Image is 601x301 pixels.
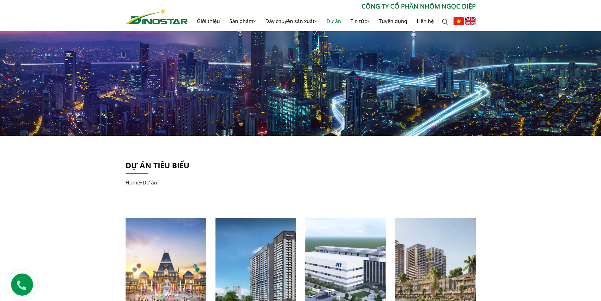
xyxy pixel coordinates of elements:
a: Dự án [322,11,346,31]
a: Tuyển dụng [374,11,412,31]
a: Liên hệ [412,11,439,31]
a: Sản phẩm [225,11,261,31]
a: Home [126,179,140,186]
a: Giới thiệu [192,11,225,31]
a: Dự án tiêu biểu [126,160,189,171]
a: Tin tức [346,11,374,31]
img: English [465,17,476,25]
img: search [442,19,448,25]
p: CÔNG TY CỔ PHẦN NHÔM NGỌC DIỆP [188,2,476,11]
span: » [126,179,157,186]
img: Nhôm Dinostar [126,9,188,24]
span: Dự án [143,179,157,186]
a: Dây chuyền sản xuất [261,11,322,31]
img: Tiếng Việt [453,17,464,25]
